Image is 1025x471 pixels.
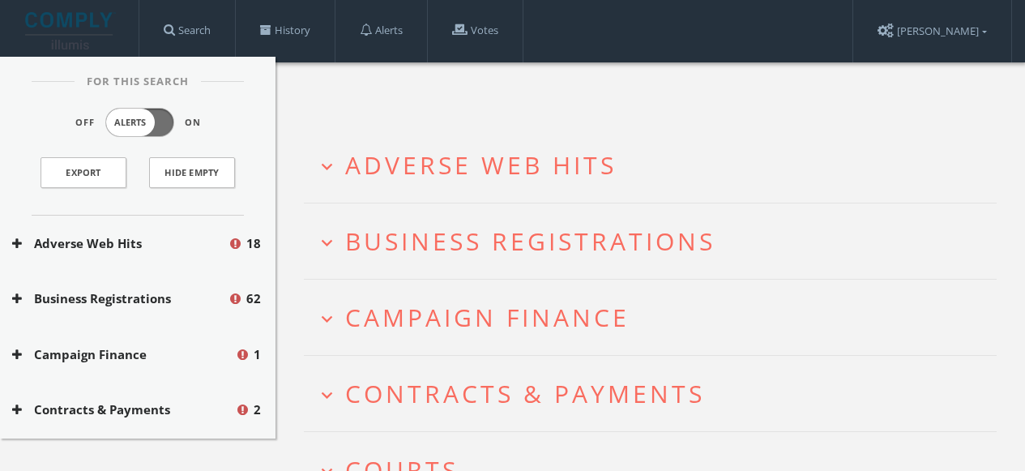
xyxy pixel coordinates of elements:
button: Adverse Web Hits [12,234,228,253]
span: 62 [246,289,261,308]
span: Off [75,116,95,130]
span: Campaign Finance [345,301,630,334]
i: expand_more [316,156,338,178]
button: expand_moreAdverse Web Hits [316,152,997,178]
a: Export [41,157,126,188]
span: 1 [254,345,261,364]
span: Adverse Web Hits [345,148,617,182]
i: expand_more [316,384,338,406]
button: Hide Empty [149,157,235,188]
i: expand_more [316,308,338,330]
img: illumis [25,12,116,49]
button: expand_moreContracts & Payments [316,380,997,407]
span: Business Registrations [345,225,715,258]
button: Contracts & Payments [12,400,235,419]
span: 18 [246,234,261,253]
button: expand_moreBusiness Registrations [316,228,997,255]
span: 2 [254,400,261,419]
button: Business Registrations [12,289,228,308]
button: expand_moreCampaign Finance [316,304,997,331]
span: Contracts & Payments [345,377,705,410]
button: Campaign Finance [12,345,235,364]
span: On [185,116,201,130]
i: expand_more [316,232,338,254]
span: For This Search [75,74,201,90]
